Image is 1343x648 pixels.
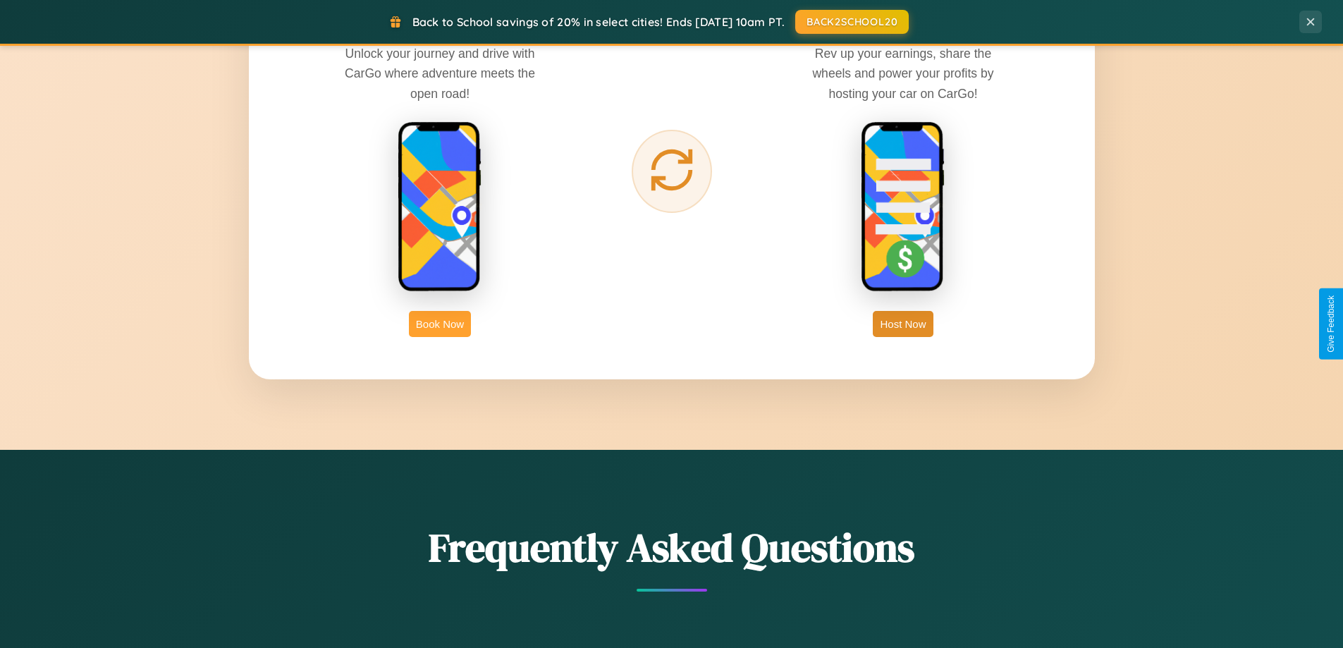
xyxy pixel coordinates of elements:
button: Book Now [409,311,471,337]
img: host phone [861,121,945,293]
button: BACK2SCHOOL20 [795,10,909,34]
p: Rev up your earnings, share the wheels and power your profits by hosting your car on CarGo! [797,44,1009,103]
p: Unlock your journey and drive with CarGo where adventure meets the open road! [334,44,546,103]
img: rent phone [398,121,482,293]
span: Back to School savings of 20% in select cities! Ends [DATE] 10am PT. [412,15,785,29]
div: Give Feedback [1326,295,1336,353]
button: Host Now [873,311,933,337]
h2: Frequently Asked Questions [249,520,1095,575]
